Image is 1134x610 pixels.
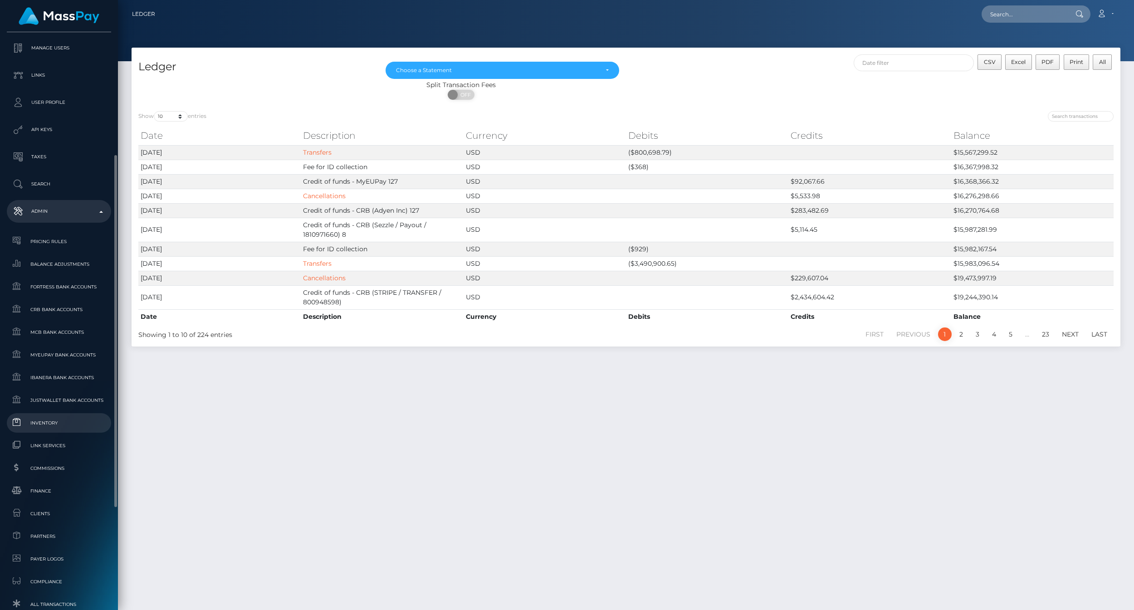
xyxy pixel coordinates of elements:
a: Manage Users [7,37,111,59]
th: Description [301,127,463,145]
p: Links [10,68,108,82]
p: Search [10,177,108,191]
td: USD [464,189,626,203]
td: $19,473,997.19 [951,271,1114,285]
span: Compliance [10,576,108,587]
a: Commissions [7,459,111,478]
td: $16,270,764.68 [951,203,1114,218]
td: $229,607.04 [788,271,951,285]
a: CRB Bank Accounts [7,300,111,319]
td: [DATE] [138,218,301,242]
a: Links [7,64,111,87]
a: Cancellations [303,274,346,282]
td: Fee for ID collection [301,160,463,174]
div: Showing 1 to 10 of 224 entries [138,327,537,340]
a: Fortress Bank Accounts [7,277,111,297]
a: Ledger [132,5,155,24]
a: MCB Bank Accounts [7,322,111,342]
p: Manage Users [10,41,108,55]
a: 4 [987,327,1001,341]
a: Clients [7,504,111,523]
td: [DATE] [138,145,301,160]
td: $15,987,281.99 [951,218,1114,242]
td: $19,244,390.14 [951,285,1114,309]
td: [DATE] [138,242,301,256]
span: Finance [10,486,108,496]
td: [DATE] [138,285,301,309]
a: Inventory [7,413,111,433]
td: $15,983,096.54 [951,256,1114,271]
td: $5,533.98 [788,189,951,203]
div: Choose a Statement [396,67,598,74]
h4: Ledger [138,59,372,75]
a: Pricing Rules [7,232,111,251]
a: Partners [7,527,111,546]
button: CSV [978,54,1002,70]
a: Ibanera Bank Accounts [7,368,111,387]
th: Balance [951,127,1114,145]
div: Split Transaction Fees [132,80,791,90]
td: Credit of funds - CRB (STRIPE / TRANSFER / 800948598) [301,285,463,309]
td: Credit of funds - CRB (Adyen Inc) 127 [301,203,463,218]
td: $92,067.66 [788,174,951,189]
a: 23 [1037,327,1054,341]
input: Search transactions [1048,111,1114,122]
a: Transfers [303,148,332,156]
th: Description [301,309,463,324]
th: Debits [626,309,788,324]
td: [DATE] [138,174,301,189]
span: OFF [453,90,475,100]
span: Inventory [10,418,108,428]
th: Date [138,309,301,324]
button: Choose a Statement [386,62,619,79]
a: Link Services [7,436,111,455]
th: Credits [788,309,951,324]
a: Finance [7,481,111,501]
a: Search [7,173,111,195]
p: User Profile [10,96,108,109]
span: CRB Bank Accounts [10,304,108,315]
a: Payer Logos [7,549,111,569]
td: Fee for ID collection [301,242,463,256]
td: ($929) [626,242,788,256]
td: [DATE] [138,189,301,203]
a: Compliance [7,572,111,591]
td: USD [464,174,626,189]
span: MCB Bank Accounts [10,327,108,337]
td: Credit of funds - CRB (Sezzle / Payout / 1810971660) 8 [301,218,463,242]
td: [DATE] [138,271,301,285]
span: MyEUPay Bank Accounts [10,350,108,360]
span: JustWallet Bank Accounts [10,395,108,405]
span: Payer Logos [10,554,108,564]
span: Clients [10,508,108,519]
input: Date filter [854,54,974,71]
td: $16,276,298.66 [951,189,1114,203]
span: All [1099,59,1106,65]
a: Admin [7,200,111,223]
span: CSV [984,59,996,65]
p: API Keys [10,123,108,137]
td: $15,567,299.52 [951,145,1114,160]
td: $16,367,998.32 [951,160,1114,174]
span: Excel [1011,59,1026,65]
span: PDF [1041,59,1054,65]
a: User Profile [7,91,111,114]
td: [DATE] [138,256,301,271]
td: USD [464,145,626,160]
p: Taxes [10,150,108,164]
td: USD [464,256,626,271]
img: MassPay Logo [19,7,99,25]
th: Balance [951,309,1114,324]
td: USD [464,285,626,309]
td: [DATE] [138,160,301,174]
a: MyEUPay Bank Accounts [7,345,111,365]
td: $283,482.69 [788,203,951,218]
th: Credits [788,127,951,145]
span: All Transactions [10,599,108,610]
input: Search... [982,5,1067,23]
label: Show entries [138,111,206,122]
td: USD [464,160,626,174]
button: All [1093,54,1112,70]
th: Debits [626,127,788,145]
span: Commissions [10,463,108,473]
